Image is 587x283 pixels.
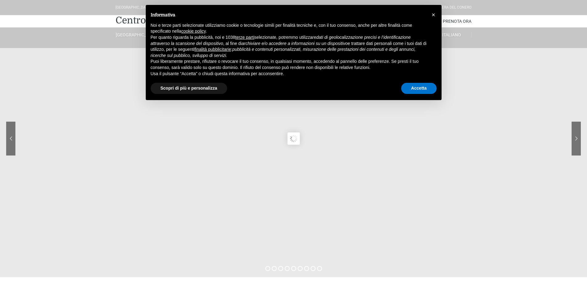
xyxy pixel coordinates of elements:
em: archiviare e/o accedere a informazioni su un dispositivo [242,41,348,46]
p: Puoi liberamente prestare, rifiutare o revocare il tuo consenso, in qualsiasi momento, accedendo ... [151,59,427,71]
div: [GEOGRAPHIC_DATA] [116,5,151,10]
span: Italiano [442,32,461,37]
a: Italiano [432,32,471,38]
p: Noi e terze parti selezionate utilizziamo cookie o tecnologie simili per finalità tecniche e, con... [151,22,427,34]
h2: Informativa [151,12,427,18]
p: Per quanto riguarda la pubblicità, noi e 1038 selezionate, potremmo utilizzare , al fine di e tra... [151,34,427,59]
button: Scopri di più e personalizza [151,83,227,94]
em: dati di geolocalizzazione precisi e l’identificazione attraverso la scansione del dispositivo [151,35,411,46]
button: Chiudi questa informativa [429,10,438,20]
em: pubblicità e contenuti personalizzati, misurazione delle prestazioni dei contenuti e degli annunc... [151,47,416,58]
button: Accetta [401,83,437,94]
a: Prenota Ora [443,15,471,27]
a: [GEOGRAPHIC_DATA] [116,32,155,38]
a: cookie policy [181,29,206,34]
div: Riviera Del Conero [435,5,471,10]
button: terze parti [235,34,254,41]
span: × [432,11,435,18]
a: Centro Vacanze De Angelis [116,14,234,26]
p: Usa il pulsante “Accetta” o chiudi questa informativa per acconsentire. [151,71,427,77]
button: finalità pubblicitarie [194,46,231,53]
